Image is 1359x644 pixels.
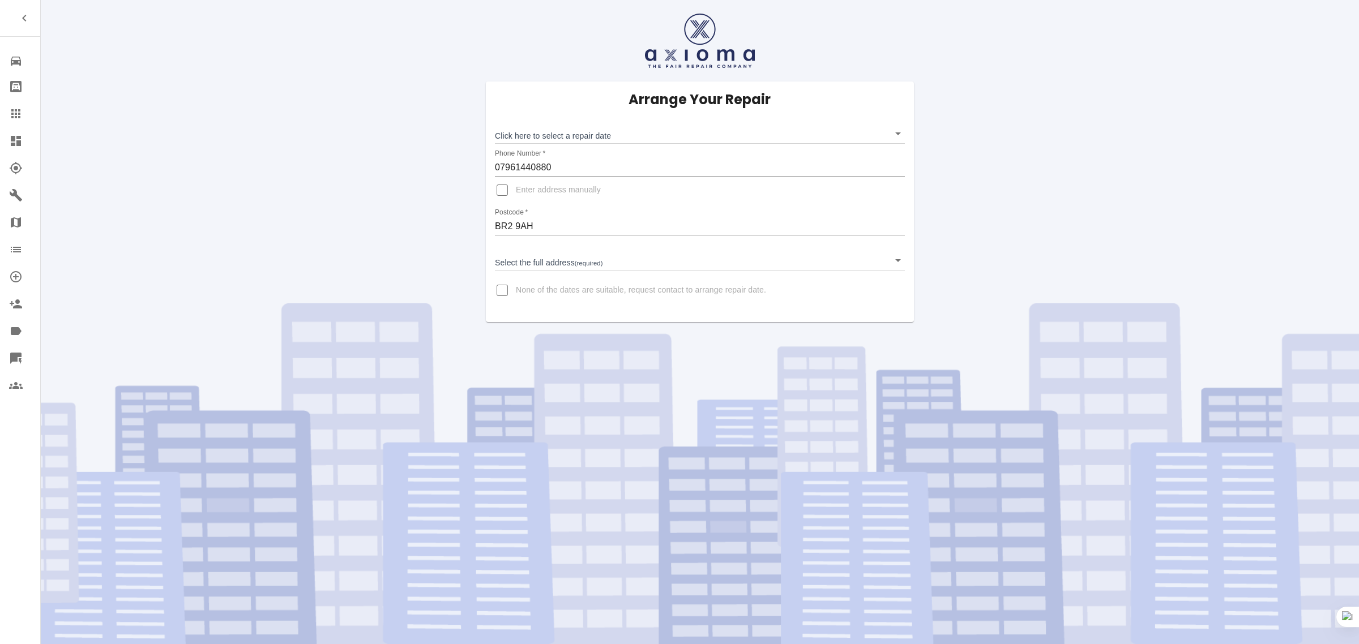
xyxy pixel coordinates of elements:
img: axioma [645,14,755,68]
span: None of the dates are suitable, request contact to arrange repair date. [516,285,766,296]
h5: Arrange Your Repair [629,91,771,109]
label: Postcode [495,208,528,217]
label: Phone Number [495,149,545,158]
span: Enter address manually [516,184,601,196]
